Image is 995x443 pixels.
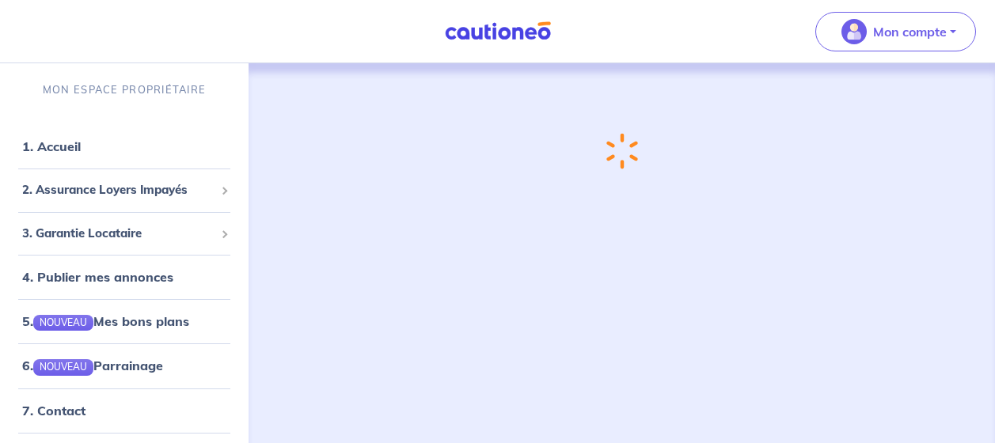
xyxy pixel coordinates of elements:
a: 6.NOUVEAUParrainage [22,358,163,373]
div: 6.NOUVEAUParrainage [6,350,242,381]
img: Cautioneo [439,21,557,41]
button: illu_account_valid_menu.svgMon compte [815,12,976,51]
div: 1. Accueil [6,131,242,162]
div: 4. Publier mes annonces [6,261,242,293]
a: 5.NOUVEAUMes bons plans [22,313,189,329]
div: 2. Assurance Loyers Impayés [6,175,242,206]
a: 7. Contact [22,403,85,418]
a: 1. Accueil [22,138,81,154]
img: loading-spinner [606,133,638,169]
img: illu_account_valid_menu.svg [841,19,867,44]
div: 3. Garantie Locataire [6,218,242,249]
div: 7. Contact [6,395,242,426]
span: 2. Assurance Loyers Impayés [22,181,215,199]
p: Mon compte [873,22,947,41]
span: 3. Garantie Locataire [22,225,215,243]
div: 5.NOUVEAUMes bons plans [6,305,242,337]
p: MON ESPACE PROPRIÉTAIRE [43,82,206,97]
a: 4. Publier mes annonces [22,269,173,285]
